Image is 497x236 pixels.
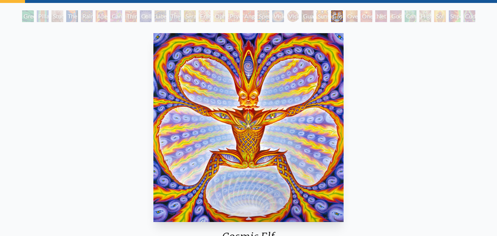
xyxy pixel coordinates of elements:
img: Cosmic-Elf-2003-Alex-Grey-watermarked.jpg [153,33,343,222]
div: Angel Skin [243,10,255,22]
div: One [361,10,372,22]
div: Oversoul [346,10,358,22]
div: The Seer [169,10,181,22]
div: Vision [PERSON_NAME] [287,10,299,22]
div: Sol Invictus [434,10,446,22]
div: Net of Being [375,10,387,22]
div: Fractal Eyes [199,10,210,22]
div: Cosmic Elf [331,10,343,22]
div: Psychomicrograph of a Fractal Paisley Cherub Feather Tip [228,10,240,22]
div: Guardian of Infinite Vision [302,10,313,22]
div: Sunyata [316,10,328,22]
div: Green Hand [22,10,34,22]
div: Vision Crystal [272,10,284,22]
div: Cannabis Sutra [110,10,122,22]
div: Godself [390,10,402,22]
div: Higher Vision [419,10,431,22]
div: Spectral Lotus [258,10,269,22]
div: Study for the Great Turn [52,10,63,22]
div: Third Eye Tears of Joy [125,10,137,22]
div: Ophanic Eyelash [213,10,225,22]
div: Seraphic Transport Docking on the Third Eye [184,10,196,22]
div: Cuddle [464,10,475,22]
div: Collective Vision [140,10,152,22]
div: Shpongled [449,10,461,22]
div: Pillar of Awareness [37,10,49,22]
div: The Torch [66,10,78,22]
div: Rainbow Eye Ripple [81,10,93,22]
div: Aperture [96,10,107,22]
div: Liberation Through Seeing [155,10,166,22]
div: Cannafist [405,10,416,22]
